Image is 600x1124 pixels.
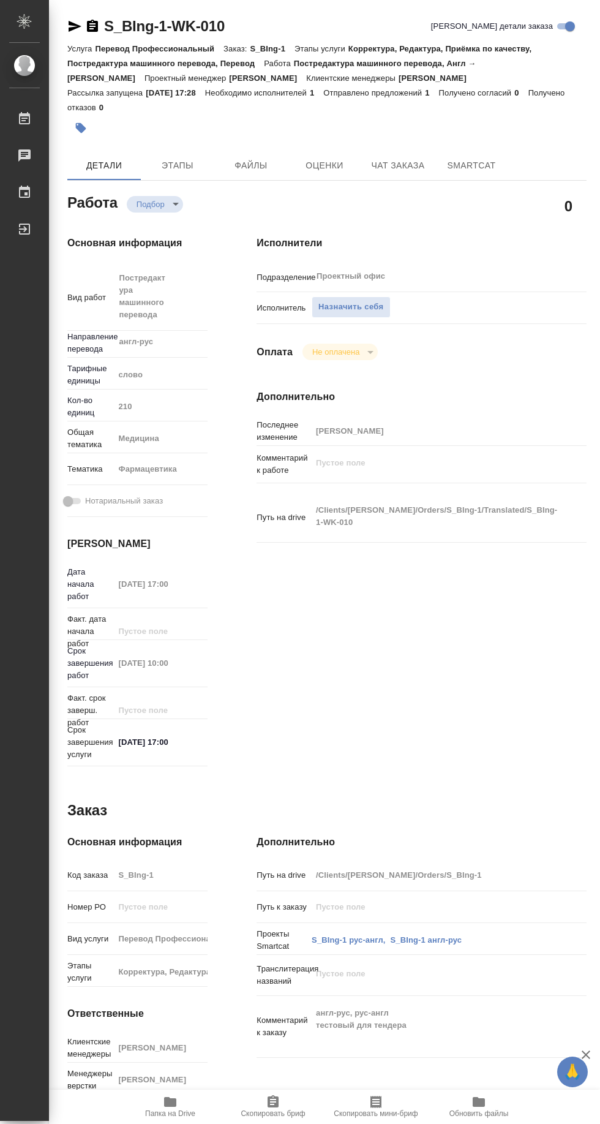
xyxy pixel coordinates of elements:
h4: Ответственные [67,1006,208,1021]
p: Путь на drive [257,511,312,524]
p: Проектный менеджер [144,74,229,83]
input: Пустое поле [114,701,208,719]
p: [DATE] 17:28 [146,88,205,97]
p: Путь к заказу [257,901,312,913]
input: Пустое поле [114,1039,208,1057]
p: Срок завершения работ [67,645,114,682]
h4: Дополнительно [257,390,587,404]
a: S_BIng-1 англ-рус [391,935,462,945]
span: Этапы [148,158,207,173]
button: Папка на Drive [119,1090,222,1124]
input: ✎ Введи что-нибудь [114,733,208,751]
h4: Исполнители [257,236,587,251]
span: Скопировать мини-бриф [334,1109,418,1118]
span: Обновить файлы [449,1109,509,1118]
button: Скопировать мини-бриф [324,1090,427,1124]
p: Услуга [67,44,95,53]
p: Менеджеры верстки [67,1068,114,1092]
p: Рассылка запущена [67,88,146,97]
input: Пустое поле [312,422,559,440]
input: Пустое поле [114,398,208,415]
input: Пустое поле [114,622,208,640]
button: Скопировать бриф [222,1090,324,1124]
p: Вид работ [67,292,114,304]
p: Вид услуги [67,933,114,945]
p: S_BIng-1 [250,44,294,53]
p: 1 [310,88,323,97]
p: [PERSON_NAME] [399,74,476,83]
span: Нотариальный заказ [85,495,163,507]
input: Пустое поле [114,654,208,672]
input: Пустое поле [114,930,208,948]
a: S_BIng-1-WK-010 [104,18,225,34]
p: 0 [99,103,113,112]
span: Назначить себя [318,300,383,314]
p: Факт. срок заверш. работ [67,692,114,729]
a: S_BIng-1 рус-англ, [312,935,385,945]
button: Обновить файлы [427,1090,530,1124]
p: Путь на drive [257,869,312,881]
h4: Дополнительно [257,835,587,850]
p: Комментарий к работе [257,452,312,477]
p: Код заказа [67,869,114,881]
p: Клиентские менеджеры [306,74,399,83]
button: Скопировать ссылку [85,19,100,34]
p: [PERSON_NAME] [229,74,306,83]
p: Получено согласий [439,88,515,97]
p: Клиентские менеджеры [67,1036,114,1060]
input: Пустое поле [114,963,208,981]
p: Этапы услуги [67,960,114,984]
span: Скопировать бриф [241,1109,305,1118]
input: Пустое поле [114,1071,208,1088]
p: Дата начала работ [67,566,114,603]
textarea: /Clients/[PERSON_NAME]/Orders/S_BIng-1/Translated/S_BIng-1-WK-010 [312,500,559,533]
p: Тарифные единицы [67,363,114,387]
span: Детали [75,158,133,173]
p: Необходимо исполнителей [205,88,310,97]
input: Пустое поле [114,575,208,593]
h4: Основная информация [67,835,208,850]
p: Тематика [67,463,114,475]
p: Комментарий к заказу [257,1014,312,1039]
div: Медицина [114,428,225,449]
p: Факт. дата начала работ [67,613,114,650]
button: Скопировать ссылку для ЯМессенджера [67,19,82,34]
p: Общая тематика [67,426,114,451]
div: Подбор [127,196,183,213]
span: Папка на Drive [145,1109,195,1118]
input: Пустое поле [114,866,208,884]
span: Файлы [222,158,280,173]
span: 🙏 [562,1059,583,1085]
h2: Работа [67,190,118,213]
p: Направление перевода [67,331,114,355]
p: 1 [425,88,438,97]
h4: [PERSON_NAME] [67,537,208,551]
h4: Основная информация [67,236,208,251]
button: Подбор [133,199,168,209]
p: Этапы услуги [294,44,348,53]
p: Перевод Профессиональный [95,44,223,53]
input: Пустое поле [114,898,208,916]
input: Пустое поле [312,898,559,916]
p: Исполнитель [257,302,312,314]
button: Назначить себя [312,296,390,318]
p: Транслитерация названий [257,963,312,987]
p: Последнее изменение [257,419,312,443]
p: Подразделение [257,271,312,284]
div: Фармацевтика [114,459,225,480]
h2: Заказ [67,801,107,820]
div: слово [114,364,225,385]
span: Оценки [295,158,354,173]
p: Заказ: [223,44,250,53]
p: Работа [264,59,294,68]
h2: 0 [564,195,572,216]
div: Подбор [302,344,378,360]
h4: Оплата [257,345,293,360]
button: Не оплачена [309,347,363,357]
span: SmartCat [442,158,501,173]
p: Срок завершения услуги [67,724,114,761]
p: Проекты Smartcat [257,928,312,952]
p: Номер РО [67,901,114,913]
p: Отправлено предложений [323,88,425,97]
p: Кол-во единиц [67,394,114,419]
